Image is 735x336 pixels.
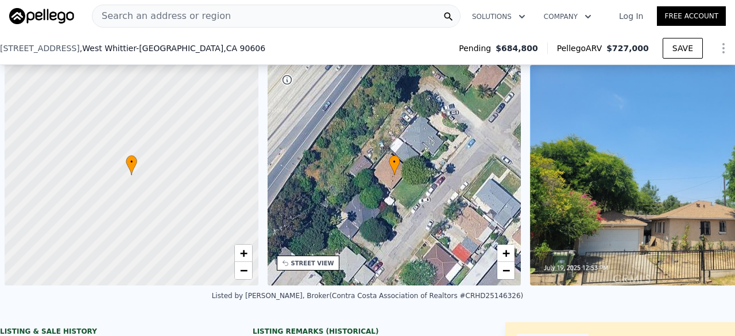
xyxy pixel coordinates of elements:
[459,43,496,54] span: Pending
[223,44,265,53] span: , CA 90606
[606,44,649,53] span: $727,000
[235,245,252,262] a: Zoom in
[9,8,74,24] img: Pellego
[239,263,247,277] span: −
[497,262,514,279] a: Zoom out
[291,259,334,268] div: STREET VIEW
[497,245,514,262] a: Zoom in
[235,262,252,279] a: Zoom out
[80,43,265,54] span: , West Whittier-[GEOGRAPHIC_DATA]
[657,6,726,26] a: Free Account
[92,9,231,23] span: Search an address or region
[535,6,601,27] button: Company
[663,38,703,59] button: SAVE
[126,155,137,175] div: •
[557,43,607,54] span: Pellego ARV
[712,37,735,60] button: Show Options
[502,263,510,277] span: −
[463,6,535,27] button: Solutions
[253,327,482,336] div: Listing Remarks (Historical)
[389,157,400,167] span: •
[389,155,400,175] div: •
[239,246,247,260] span: +
[496,43,538,54] span: $684,800
[502,246,510,260] span: +
[605,10,657,22] a: Log In
[126,157,137,167] span: •
[212,292,524,300] div: Listed by [PERSON_NAME], Broker (Contra Costa Association of Realtors #CRHD25146326)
